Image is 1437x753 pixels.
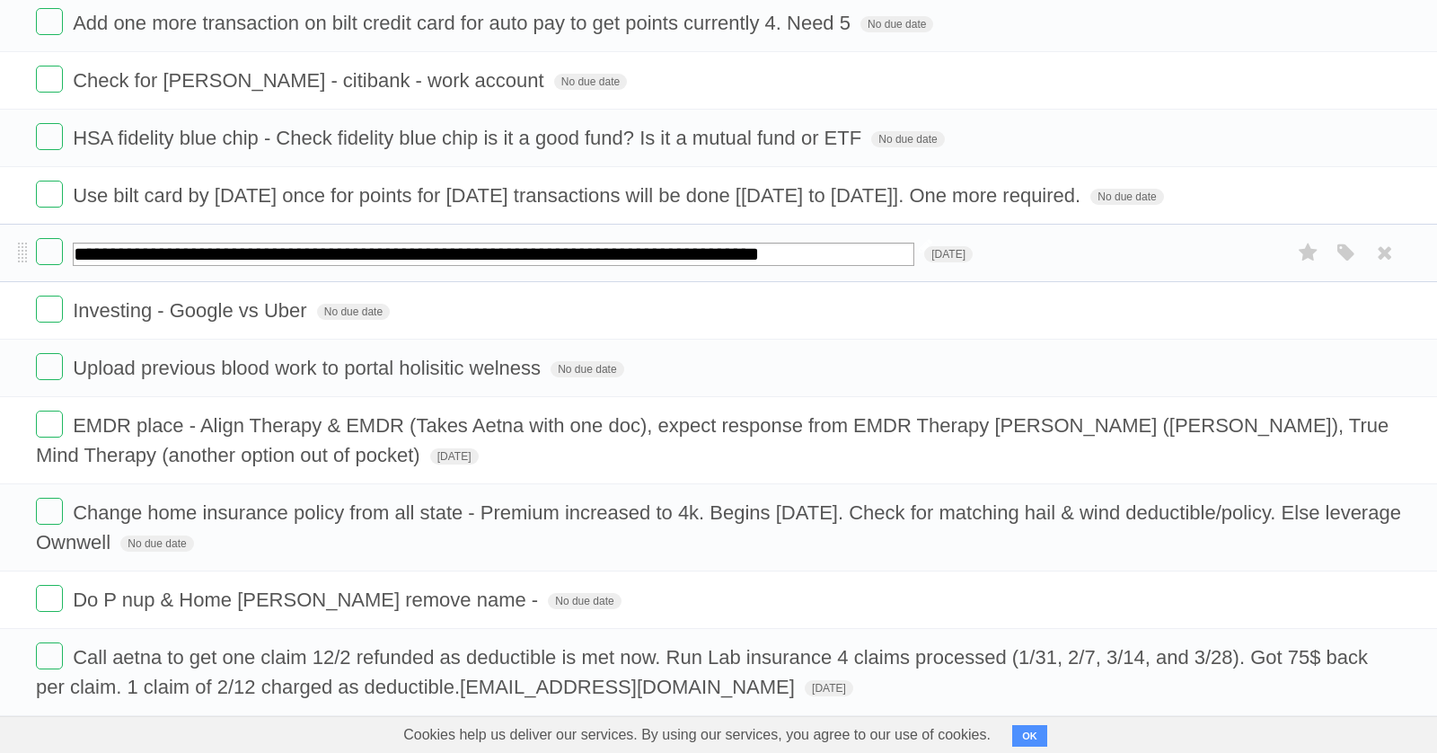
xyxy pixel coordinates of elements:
span: [DATE] [805,680,853,696]
label: Done [36,296,63,323]
span: [DATE] [924,246,973,262]
span: HSA fidelity blue chip - Check fidelity blue chip is it a good fund? Is it a mutual fund or ETF [73,127,866,149]
label: Done [36,123,63,150]
span: Check for [PERSON_NAME] - citibank - work account [73,69,549,92]
label: Done [36,66,63,93]
label: Done [36,411,63,438]
span: No due date [1090,189,1163,205]
span: No due date [317,304,390,320]
span: No due date [871,131,944,147]
span: [DATE] [430,448,479,465]
span: Cookies help us deliver our services. By using our services, you agree to our use of cookies. [385,717,1009,753]
span: Do P nup & Home [PERSON_NAME] remove name - [73,589,542,611]
label: Done [36,642,63,669]
label: Done [36,238,63,265]
span: Add one more transaction on bilt credit card for auto pay to get points currently 4. Need 5 [73,12,855,34]
span: No due date [548,593,621,609]
span: No due date [551,361,623,377]
button: OK [1012,725,1047,747]
label: Done [36,353,63,380]
label: Done [36,498,63,525]
label: Done [36,585,63,612]
span: No due date [860,16,933,32]
span: Upload previous blood work to portal holisitic welness [73,357,545,379]
span: No due date [554,74,627,90]
label: Star task [1292,238,1326,268]
label: Done [36,181,63,208]
span: No due date [120,536,193,552]
span: Change home insurance policy from all state - Premium increased to 4k. Begins [DATE]. Check for m... [36,501,1401,554]
span: Investing - Google vs Uber [73,299,311,322]
span: EMDR place - Align Therapy & EMDR (Takes Aetna with one doc), expect response from EMDR Therapy [... [36,414,1389,466]
span: Use bilt card by [DATE] once for points for [DATE] transactions will be done [[DATE] to [DATE]]. ... [73,184,1085,207]
span: Call aetna to get one claim 12/2 refunded as deductible is met now. Run Lab insurance 4 claims pr... [36,646,1368,698]
label: Done [36,8,63,35]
